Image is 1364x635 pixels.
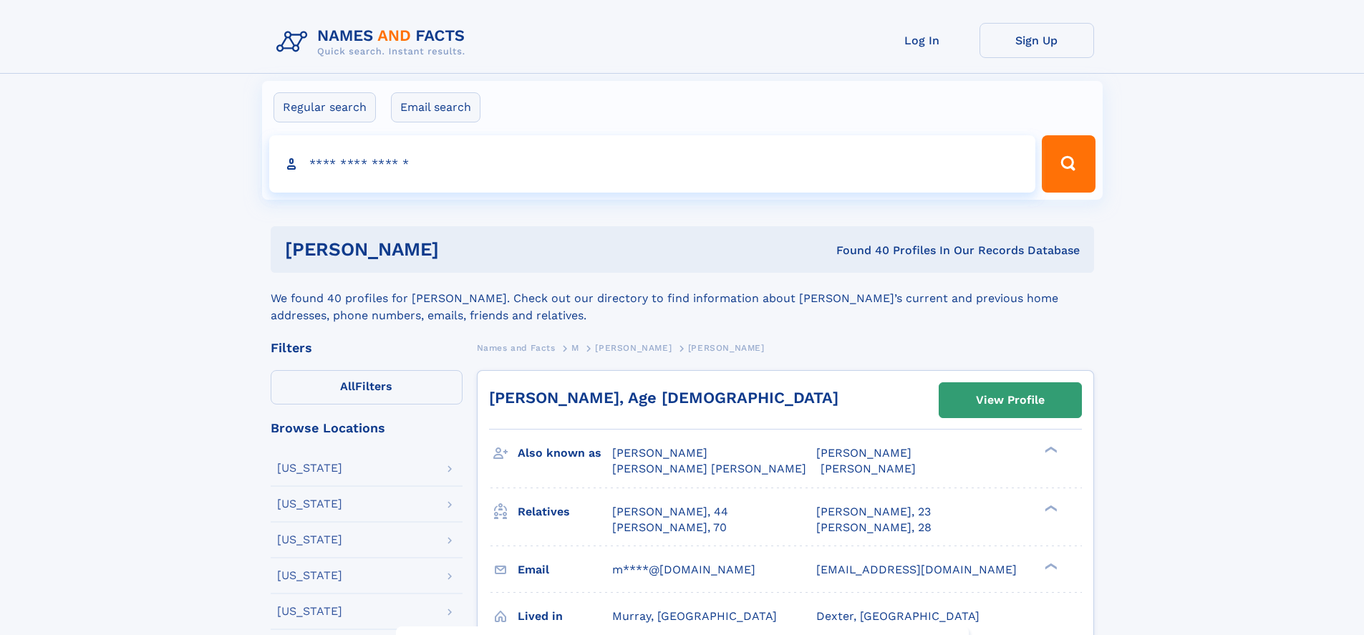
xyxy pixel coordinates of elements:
div: Filters [271,341,463,354]
h3: Lived in [518,604,612,629]
h3: Also known as [518,441,612,465]
span: [PERSON_NAME] [816,446,911,460]
span: [PERSON_NAME] [612,446,707,460]
div: [US_STATE] [277,570,342,581]
a: Log In [865,23,980,58]
div: ❯ [1041,561,1058,571]
span: Dexter, [GEOGRAPHIC_DATA] [816,609,980,623]
label: Email search [391,92,480,122]
a: [PERSON_NAME] [595,339,672,357]
div: Browse Locations [271,422,463,435]
div: [US_STATE] [277,606,342,617]
a: Sign Up [980,23,1094,58]
span: [EMAIL_ADDRESS][DOMAIN_NAME] [816,563,1017,576]
div: ❯ [1041,445,1058,455]
a: M [571,339,579,357]
label: Filters [271,370,463,404]
input: search input [269,135,1036,193]
h3: Relatives [518,500,612,524]
a: [PERSON_NAME], 28 [816,520,932,535]
div: Found 40 Profiles In Our Records Database [637,243,1080,258]
span: Murray, [GEOGRAPHIC_DATA] [612,609,777,623]
span: All [340,379,355,393]
div: We found 40 profiles for [PERSON_NAME]. Check out our directory to find information about [PERSON... [271,273,1094,324]
span: [PERSON_NAME] [688,343,765,353]
div: [US_STATE] [277,534,342,546]
div: [US_STATE] [277,498,342,510]
a: [PERSON_NAME], 70 [612,520,727,535]
div: [US_STATE] [277,462,342,474]
a: View Profile [939,383,1081,417]
a: [PERSON_NAME], Age [DEMOGRAPHIC_DATA] [489,389,838,407]
img: Logo Names and Facts [271,23,477,62]
div: ❯ [1041,503,1058,513]
h3: Email [518,558,612,582]
span: M [571,343,579,353]
label: Regular search [274,92,376,122]
span: [PERSON_NAME] [595,343,672,353]
a: Names and Facts [477,339,556,357]
a: [PERSON_NAME], 44 [612,504,728,520]
span: [PERSON_NAME] [821,462,916,475]
button: Search Button [1042,135,1095,193]
div: View Profile [976,384,1045,417]
h1: [PERSON_NAME] [285,241,638,258]
span: [PERSON_NAME] [PERSON_NAME] [612,462,806,475]
a: [PERSON_NAME], 23 [816,504,931,520]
